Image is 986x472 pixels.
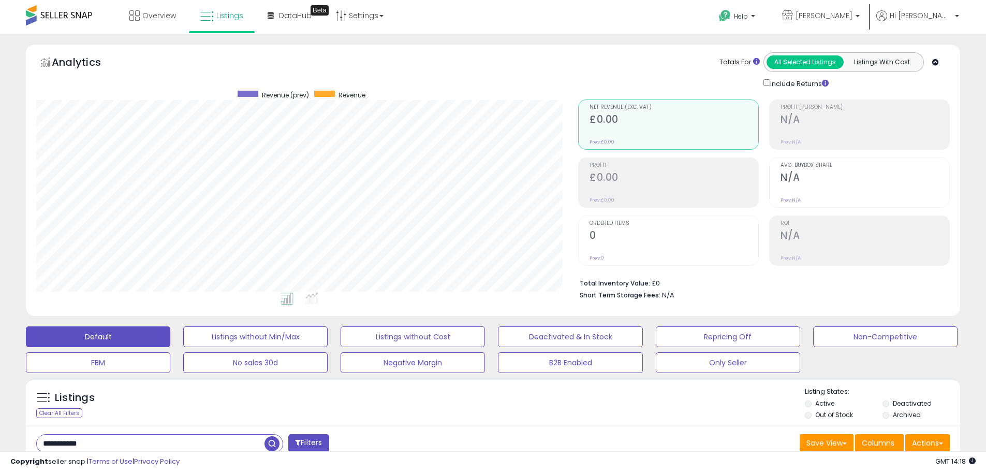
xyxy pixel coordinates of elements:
[813,326,958,347] button: Non-Competitive
[656,326,800,347] button: Repricing Off
[590,105,758,110] span: Net Revenue (Exc. VAT)
[142,10,176,21] span: Overview
[498,352,642,373] button: B2B Enabled
[800,434,853,452] button: Save View
[711,2,766,34] a: Help
[580,291,660,299] b: Short Term Storage Fees:
[781,139,801,145] small: Prev: N/A
[216,10,243,21] span: Listings
[311,5,329,16] div: Tooltip anchor
[781,105,949,110] span: Profit [PERSON_NAME]
[843,55,920,69] button: Listings With Cost
[756,77,841,89] div: Include Returns
[781,197,801,203] small: Prev: N/A
[590,221,758,226] span: Ordered Items
[781,230,949,244] h2: N/A
[719,58,760,67] div: Totals For
[26,326,170,347] button: Default
[262,91,309,99] span: Revenue (prev)
[862,438,894,448] span: Columns
[288,434,329,452] button: Filters
[341,352,485,373] button: Negative Margin
[590,230,758,244] h2: 0
[498,326,642,347] button: Deactivated & In Stock
[590,255,604,261] small: Prev: 0
[893,410,921,419] label: Archived
[805,387,960,397] p: Listing States:
[580,276,942,289] li: £0
[183,352,328,373] button: No sales 30d
[781,221,949,226] span: ROI
[55,391,95,405] h5: Listings
[10,457,180,467] div: seller snap | |
[905,434,950,452] button: Actions
[893,399,932,408] label: Deactivated
[662,290,674,300] span: N/A
[590,113,758,127] h2: £0.00
[781,163,949,168] span: Avg. Buybox Share
[876,10,959,34] a: Hi [PERSON_NAME]
[590,197,614,203] small: Prev: £0.00
[26,352,170,373] button: FBM
[734,12,748,21] span: Help
[855,434,904,452] button: Columns
[656,352,800,373] button: Only Seller
[890,10,952,21] span: Hi [PERSON_NAME]
[10,456,48,466] strong: Copyright
[815,410,853,419] label: Out of Stock
[781,171,949,185] h2: N/A
[580,279,650,288] b: Total Inventory Value:
[590,163,758,168] span: Profit
[935,456,976,466] span: 2025-10-7 14:18 GMT
[279,10,312,21] span: DataHub
[796,10,852,21] span: [PERSON_NAME]
[36,408,82,418] div: Clear All Filters
[89,456,133,466] a: Terms of Use
[781,255,801,261] small: Prev: N/A
[590,171,758,185] h2: £0.00
[718,9,731,22] i: Get Help
[339,91,365,99] span: Revenue
[52,55,121,72] h5: Analytics
[781,113,949,127] h2: N/A
[341,326,485,347] button: Listings without Cost
[590,139,614,145] small: Prev: £0.00
[183,326,328,347] button: Listings without Min/Max
[815,399,834,408] label: Active
[134,456,180,466] a: Privacy Policy
[767,55,844,69] button: All Selected Listings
